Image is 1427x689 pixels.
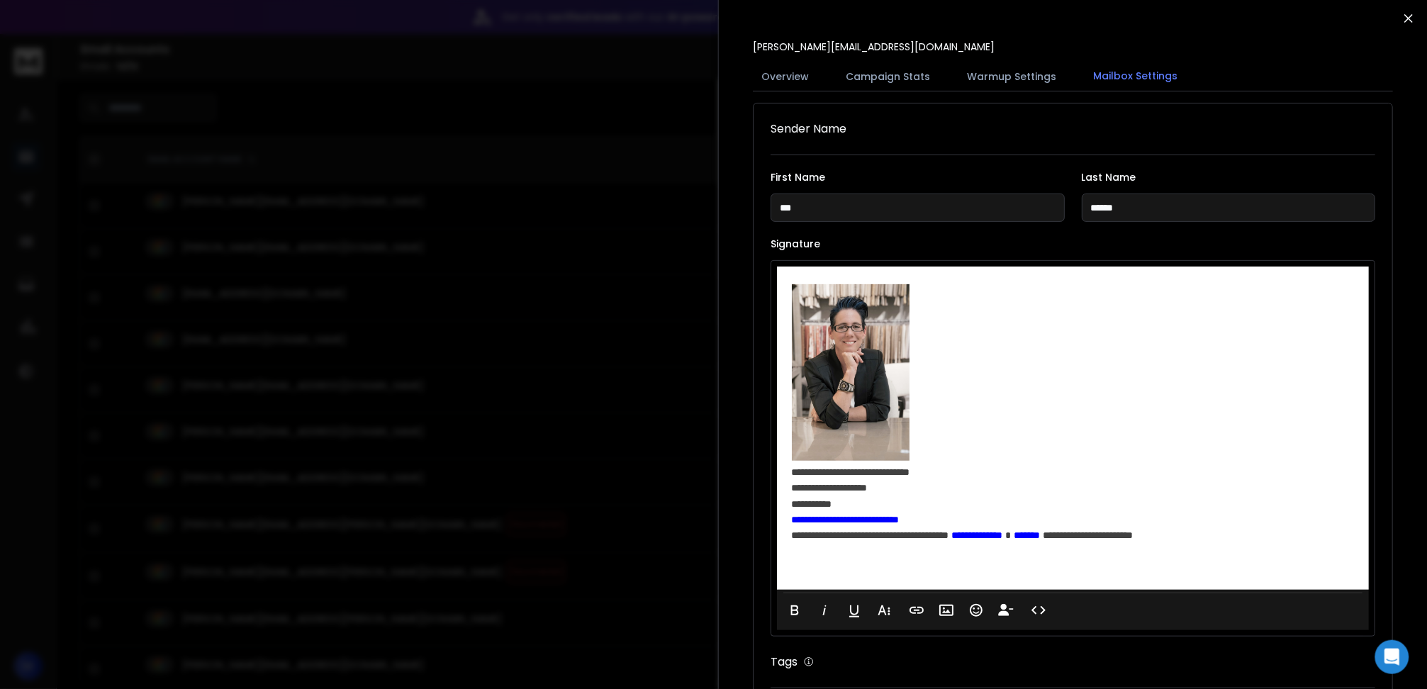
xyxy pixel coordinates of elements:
button: Insert Link (⌘K) [903,596,930,624]
button: Overview [753,61,817,92]
button: Underline (⌘U) [841,596,868,624]
button: Mailbox Settings [1085,60,1186,93]
button: Emoticons [963,596,990,624]
button: Insert Unsubscribe Link [992,596,1019,624]
button: Warmup Settings [958,61,1065,92]
label: Last Name [1082,172,1376,182]
p: [PERSON_NAME][EMAIL_ADDRESS][DOMAIN_NAME] [753,40,995,54]
h1: Tags [771,654,798,671]
button: More Text [871,596,897,624]
label: Signature [771,239,1375,249]
div: Open Intercom Messenger [1375,640,1409,674]
h1: Sender Name [771,121,1375,138]
button: Bold (⌘B) [781,596,808,624]
button: Code View [1025,596,1052,624]
button: Insert Image (⌘P) [933,596,960,624]
button: Campaign Stats [837,61,939,92]
label: First Name [771,172,1065,182]
button: Italic (⌘I) [811,596,838,624]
